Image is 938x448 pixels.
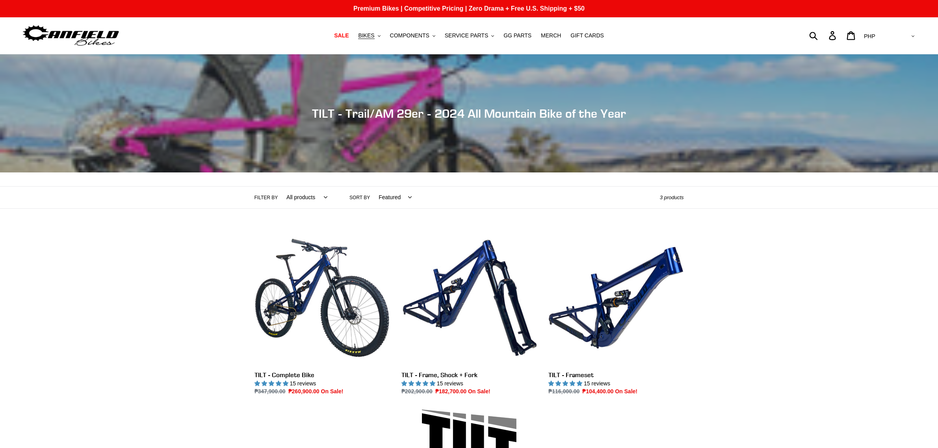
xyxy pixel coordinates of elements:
[537,30,565,41] a: MERCH
[354,30,384,41] button: BIKES
[567,30,608,41] a: GIFT CARDS
[334,32,349,39] span: SALE
[312,106,626,120] span: TILT - Trail/AM 29er - 2024 All Mountain Bike of the Year
[386,30,439,41] button: COMPONENTS
[330,30,353,41] a: SALE
[814,27,834,44] input: Search
[503,32,531,39] span: GG PARTS
[254,194,278,201] label: Filter by
[660,194,684,200] span: 3 products
[358,32,374,39] span: BIKES
[570,32,604,39] span: GIFT CARDS
[22,23,120,48] img: Canfield Bikes
[445,32,488,39] span: SERVICE PARTS
[541,32,561,39] span: MERCH
[390,32,429,39] span: COMPONENTS
[441,30,498,41] button: SERVICE PARTS
[500,30,535,41] a: GG PARTS
[349,194,370,201] label: Sort by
